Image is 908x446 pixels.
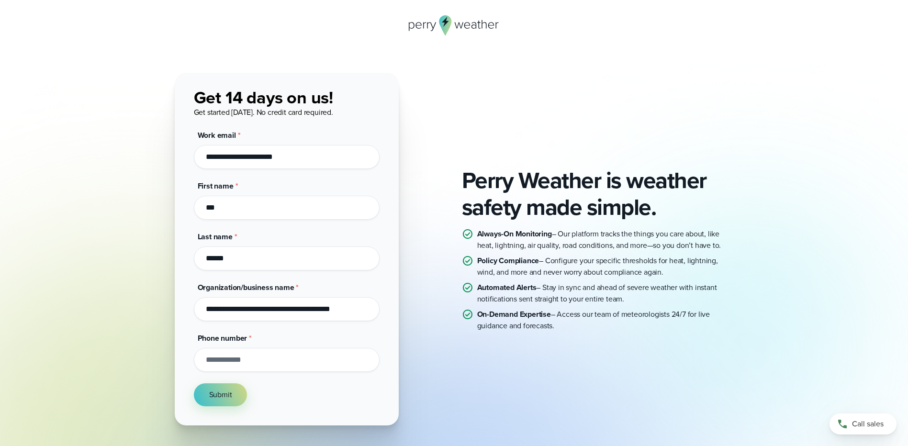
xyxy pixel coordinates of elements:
[477,255,734,278] p: – Configure your specific thresholds for heat, lightning, wind, and more and never worry about co...
[462,167,734,221] h2: Perry Weather is weather safety made simple.
[477,228,552,239] strong: Always-On Monitoring
[477,309,551,320] strong: On-Demand Expertise
[198,231,233,242] span: Last name
[194,107,333,118] span: Get started [DATE]. No credit card required.
[477,282,734,305] p: – Stay in sync and ahead of severe weather with instant notifications sent straight to your entir...
[209,389,232,401] span: Submit
[852,418,884,430] span: Call sales
[198,130,236,141] span: Work email
[830,413,897,435] a: Call sales
[198,180,234,191] span: First name
[477,309,734,332] p: – Access our team of meteorologists 24/7 for live guidance and forecasts.
[194,383,247,406] button: Submit
[194,85,333,110] span: Get 14 days on us!
[477,282,537,293] strong: Automated Alerts
[477,255,539,266] strong: Policy Compliance
[198,282,294,293] span: Organization/business name
[198,333,247,344] span: Phone number
[477,228,734,251] p: – Our platform tracks the things you care about, like heat, lightning, air quality, road conditio...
